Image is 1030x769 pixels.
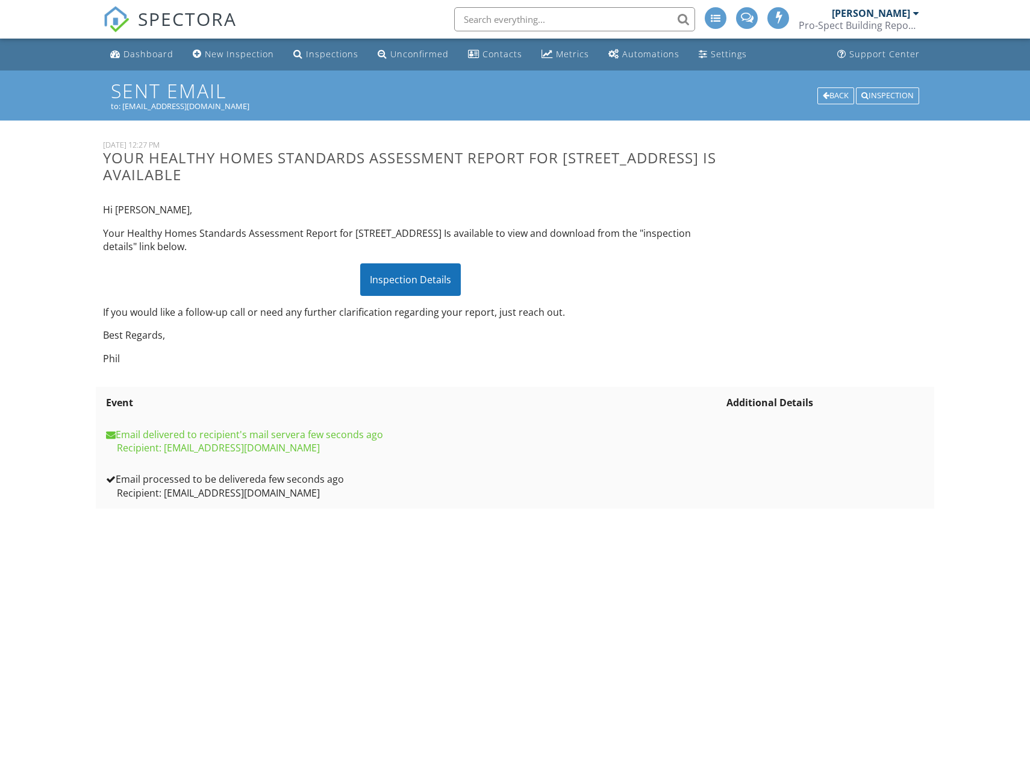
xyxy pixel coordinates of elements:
[103,6,130,33] img: The Best Home Inspection Software - Spectora
[849,48,920,60] div: Support Center
[373,43,454,66] a: Unconfirmed
[482,48,522,60] div: Contacts
[289,43,363,66] a: Inspections
[556,48,589,60] div: Metrics
[856,89,919,100] a: Inspection
[360,263,461,296] div: Inspection Details
[103,203,717,216] p: Hi [PERSON_NAME],
[300,428,383,441] span: 2025-09-28T23:27:15Z
[106,441,720,454] div: Recipient: [EMAIL_ADDRESS][DOMAIN_NAME]
[604,43,684,66] a: Automations (Advanced)
[832,43,925,66] a: Support Center
[106,472,720,486] div: Email processed to be delivered
[694,43,752,66] a: Settings
[817,87,854,104] div: Back
[103,16,237,42] a: SPECTORA
[103,227,717,254] p: Your Healthy Homes Standards Assessment Report for [STREET_ADDRESS] Is available to view and down...
[799,19,919,31] div: Pro-Spect Building Reports Ltd
[711,48,747,60] div: Settings
[111,101,919,111] div: to: [EMAIL_ADDRESS][DOMAIN_NAME]
[205,48,274,60] div: New Inspection
[103,149,717,182] h3: Your Healthy Homes Standards Assessment Report for [STREET_ADDRESS] Is Available
[106,486,720,500] div: Recipient: [EMAIL_ADDRESS][DOMAIN_NAME]
[856,87,919,104] div: Inspection
[360,273,461,286] a: Inspection Details
[111,80,919,101] h1: Sent Email
[454,7,695,31] input: Search everything...
[261,472,344,486] span: 2025-09-28T23:27:13Z
[832,7,910,19] div: [PERSON_NAME]
[106,428,720,441] div: Email delivered to recipient's mail server
[390,48,449,60] div: Unconfirmed
[138,6,237,31] span: SPECTORA
[723,387,927,418] th: Additional Details
[123,48,173,60] div: Dashboard
[188,43,279,66] a: New Inspection
[103,328,717,342] p: Best Regards,
[537,43,594,66] a: Metrics
[103,352,717,365] p: Phil
[463,43,527,66] a: Contacts
[105,43,178,66] a: Dashboard
[817,89,856,100] a: Back
[306,48,358,60] div: Inspections
[103,387,723,418] th: Event
[622,48,679,60] div: Automations
[103,140,717,149] div: [DATE] 12:27 PM
[103,306,717,319] p: If you would like a follow-up call or need any further clarification regarding your report, just ...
